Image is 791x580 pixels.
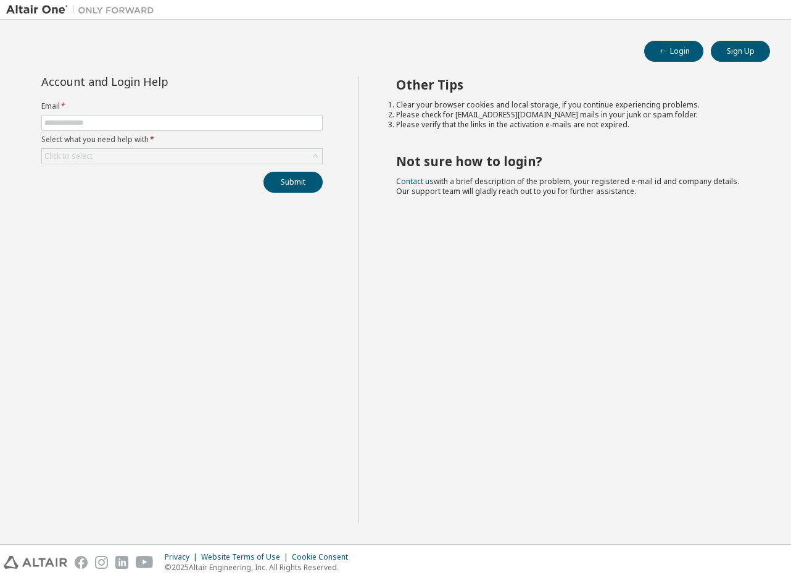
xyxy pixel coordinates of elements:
[711,41,770,62] button: Sign Up
[41,77,267,86] div: Account and Login Help
[41,101,323,111] label: Email
[396,100,748,110] li: Clear your browser cookies and local storage, if you continue experiencing problems.
[6,4,160,16] img: Altair One
[396,176,434,187] a: Contact us
[165,552,201,562] div: Privacy
[115,556,128,569] img: linkedin.svg
[396,120,748,130] li: Please verify that the links in the activation e-mails are not expired.
[396,77,748,93] h2: Other Tips
[201,552,292,562] div: Website Terms of Use
[292,552,355,562] div: Cookie Consent
[396,153,748,169] h2: Not sure how to login?
[44,151,93,161] div: Click to select
[4,556,67,569] img: altair_logo.svg
[644,41,703,62] button: Login
[396,110,748,120] li: Please check for [EMAIL_ADDRESS][DOMAIN_NAME] mails in your junk or spam folder.
[136,556,154,569] img: youtube.svg
[75,556,88,569] img: facebook.svg
[95,556,108,569] img: instagram.svg
[41,135,323,145] label: Select what you need help with
[263,172,323,193] button: Submit
[42,149,322,164] div: Click to select
[165,562,355,573] p: © 2025 Altair Engineering, Inc. All Rights Reserved.
[396,176,739,196] span: with a brief description of the problem, your registered e-mail id and company details. Our suppo...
